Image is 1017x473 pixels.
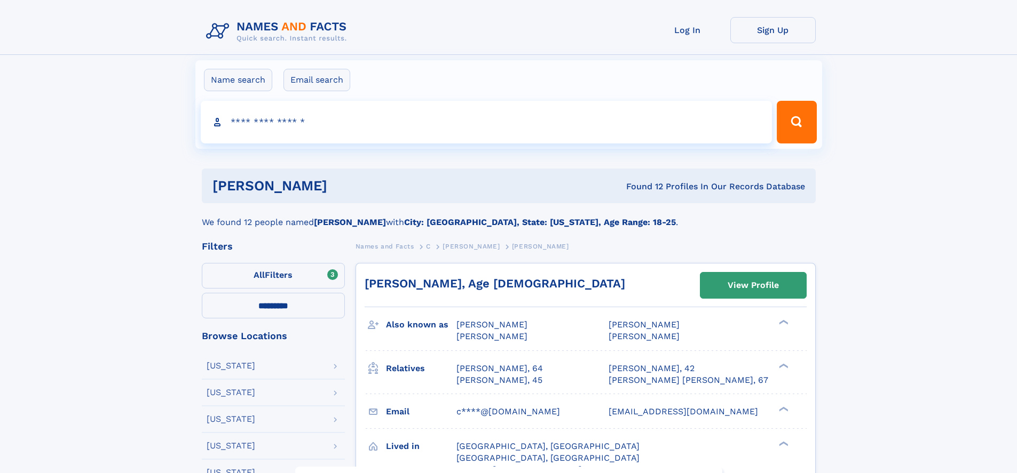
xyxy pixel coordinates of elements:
[456,453,640,463] span: [GEOGRAPHIC_DATA], [GEOGRAPHIC_DATA]
[456,331,527,341] span: [PERSON_NAME]
[201,101,772,143] input: search input
[202,242,345,251] div: Filters
[207,442,255,450] div: [US_STATE]
[202,263,345,288] label: Filters
[456,363,543,374] a: [PERSON_NAME], 64
[356,239,414,253] a: Names and Facts
[386,316,456,334] h3: Also known as
[700,272,806,298] a: View Profile
[609,319,680,330] span: [PERSON_NAME]
[728,273,779,298] div: View Profile
[202,203,816,229] div: We found 12 people named with .
[776,405,789,412] div: ❯
[609,331,680,341] span: [PERSON_NAME]
[202,331,345,341] div: Browse Locations
[456,319,527,330] span: [PERSON_NAME]
[609,374,768,386] a: [PERSON_NAME] [PERSON_NAME], 67
[777,101,816,143] button: Search Button
[443,243,500,250] span: [PERSON_NAME]
[776,362,789,369] div: ❯
[776,319,789,326] div: ❯
[456,441,640,451] span: [GEOGRAPHIC_DATA], [GEOGRAPHIC_DATA]
[730,17,816,43] a: Sign Up
[207,415,255,423] div: [US_STATE]
[207,388,255,397] div: [US_STATE]
[202,17,356,46] img: Logo Names and Facts
[204,69,272,91] label: Name search
[386,403,456,421] h3: Email
[283,69,350,91] label: Email search
[609,406,758,416] span: [EMAIL_ADDRESS][DOMAIN_NAME]
[386,359,456,378] h3: Relatives
[426,243,431,250] span: C
[456,374,542,386] a: [PERSON_NAME], 45
[386,437,456,455] h3: Lived in
[512,243,569,250] span: [PERSON_NAME]
[207,362,255,370] div: [US_STATE]
[776,440,789,447] div: ❯
[645,17,730,43] a: Log In
[426,239,431,253] a: C
[477,181,805,193] div: Found 12 Profiles In Our Records Database
[404,217,676,227] b: City: [GEOGRAPHIC_DATA], State: [US_STATE], Age Range: 18-25
[212,179,477,193] h1: [PERSON_NAME]
[314,217,386,227] b: [PERSON_NAME]
[365,277,625,290] a: [PERSON_NAME], Age [DEMOGRAPHIC_DATA]
[254,270,265,280] span: All
[443,239,500,253] a: [PERSON_NAME]
[609,363,695,374] a: [PERSON_NAME], 42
